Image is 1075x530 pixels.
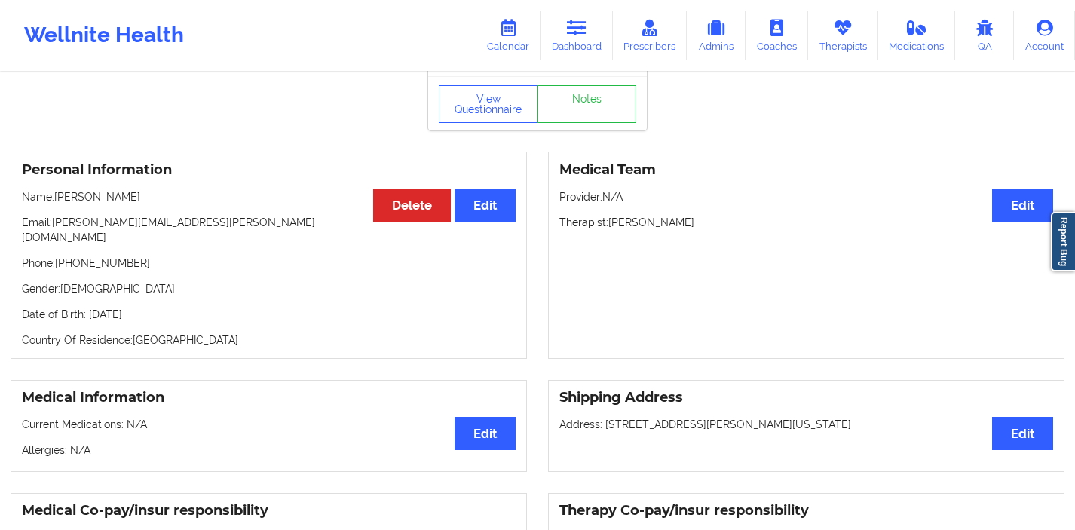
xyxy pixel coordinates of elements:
button: Edit [992,417,1053,449]
a: Notes [537,85,637,123]
a: Dashboard [541,11,613,60]
a: Therapists [808,11,878,60]
h3: Therapy Co-pay/insur responsibility [559,502,1053,519]
p: Name: [PERSON_NAME] [22,189,516,204]
a: Medications [878,11,956,60]
a: Calendar [476,11,541,60]
p: Current Medications: N/A [22,417,516,432]
p: Date of Birth: [DATE] [22,307,516,322]
a: Report Bug [1051,212,1075,271]
h3: Shipping Address [559,389,1053,406]
a: Coaches [746,11,808,60]
p: Country Of Residence: [GEOGRAPHIC_DATA] [22,332,516,348]
p: Gender: [DEMOGRAPHIC_DATA] [22,281,516,296]
h3: Personal Information [22,161,516,179]
p: Email: [PERSON_NAME][EMAIL_ADDRESS][PERSON_NAME][DOMAIN_NAME] [22,215,516,245]
a: Admins [687,11,746,60]
button: Delete [373,189,451,222]
p: Provider: N/A [559,189,1053,204]
p: Address: [STREET_ADDRESS][PERSON_NAME][US_STATE] [559,417,1053,432]
a: Account [1014,11,1075,60]
p: Allergies: N/A [22,443,516,458]
h3: Medical Information [22,389,516,406]
a: Prescribers [613,11,688,60]
button: Edit [455,189,516,222]
h3: Medical Team [559,161,1053,179]
a: QA [955,11,1014,60]
h3: Medical Co-pay/insur responsibility [22,502,516,519]
button: View Questionnaire [439,85,538,123]
button: Edit [992,189,1053,222]
p: Phone: [PHONE_NUMBER] [22,256,516,271]
p: Therapist: [PERSON_NAME] [559,215,1053,230]
button: Edit [455,417,516,449]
